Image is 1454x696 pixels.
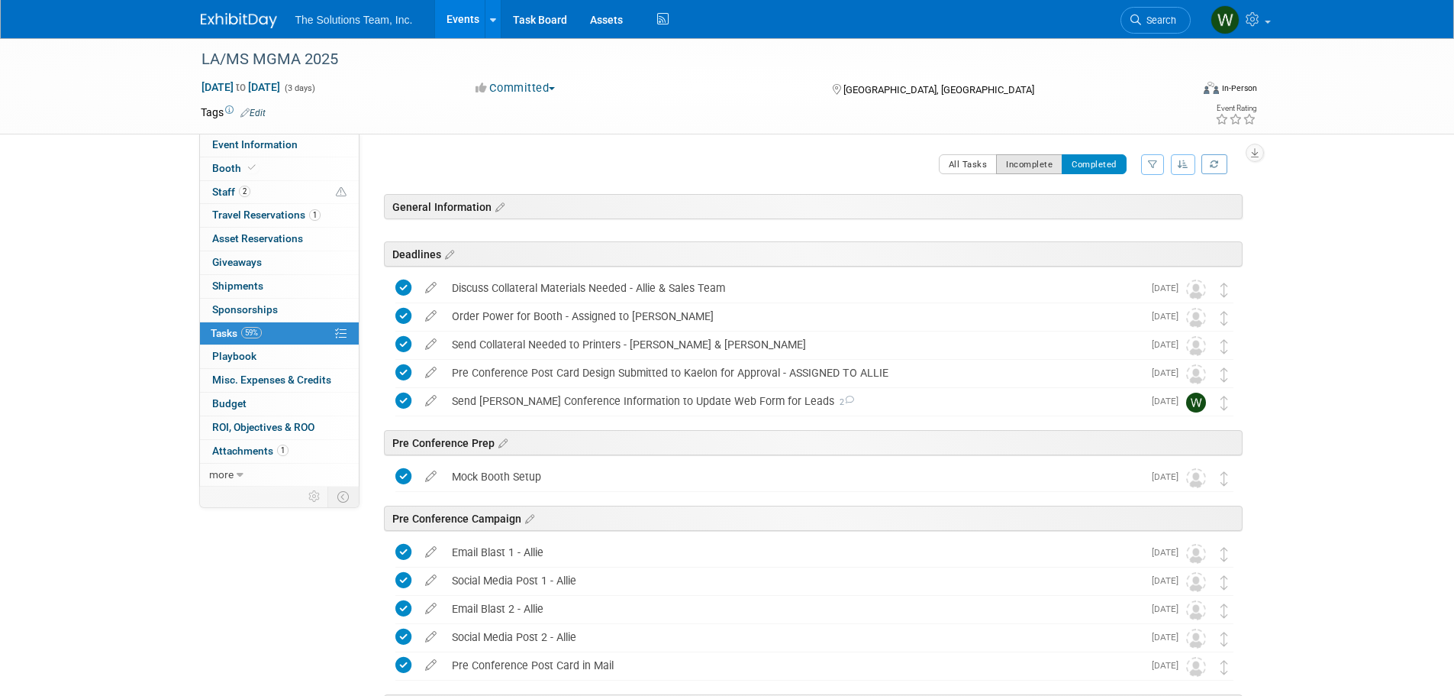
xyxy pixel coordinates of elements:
span: [DATE] [1152,660,1186,671]
a: edit [418,281,444,295]
div: General Information [384,194,1243,219]
img: Unassigned [1186,308,1206,328]
a: Tasks59% [200,322,359,345]
a: Refresh [1201,154,1227,174]
span: Asset Reservations [212,232,303,244]
span: 1 [309,209,321,221]
a: edit [418,470,444,484]
span: Giveaways [212,256,262,268]
div: LA/MS MGMA 2025 [196,46,1168,73]
div: Email Blast 1 - Allie [444,539,1143,565]
div: Order Power for Booth - Assigned to [PERSON_NAME] [444,303,1143,329]
td: Tags [201,105,266,120]
i: Move task [1220,471,1228,486]
div: Pre Conference Post Card Design Submitted to Kaelon for Approval - ASSIGNED TO ALLIE [444,360,1143,386]
a: Booth [200,157,359,180]
a: Sponsorships [200,299,359,322]
a: Edit sections [521,510,534,526]
span: [GEOGRAPHIC_DATA], [GEOGRAPHIC_DATA] [843,84,1034,95]
span: to [234,81,248,93]
span: Playbook [212,350,256,362]
span: Misc. Expenses & Credits [212,374,331,386]
span: 2 [834,397,854,407]
a: Edit sections [492,199,505,214]
div: Deadlines [384,241,1243,267]
img: Unassigned [1186,629,1206,649]
i: Move task [1220,660,1228,675]
div: Mock Booth Setup [444,464,1143,490]
span: Search [1141,15,1176,26]
span: [DATE] [1152,367,1186,378]
a: Giveaways [200,251,359,274]
span: Potential Scheduling Conflict -- at least one attendee is tagged in another overlapping event. [336,186,347,199]
a: Staff2 [200,181,359,204]
button: All Tasks [939,154,998,174]
span: [DATE] [1152,396,1186,406]
i: Move task [1220,575,1228,590]
span: Booth [212,162,259,174]
img: Unassigned [1186,601,1206,620]
img: Unassigned [1186,280,1206,299]
td: Toggle Event Tabs [327,487,359,507]
span: [DATE] [1152,471,1186,482]
a: Edit [240,108,266,118]
span: [DATE] [1152,604,1186,614]
a: edit [418,659,444,672]
span: more [209,468,234,481]
i: Move task [1220,396,1228,410]
td: Personalize Event Tab Strip [301,487,328,507]
a: edit [418,630,444,644]
img: Unassigned [1186,468,1206,488]
div: In-Person [1221,83,1257,94]
i: Move task [1220,604,1228,618]
span: 59% [241,327,262,338]
span: [DATE] [1152,339,1186,350]
img: Will Orzechowski [1186,393,1206,413]
a: edit [418,545,444,559]
div: Send Collateral Needed to Printers - [PERSON_NAME] & [PERSON_NAME] [444,332,1143,358]
span: The Solutions Team, Inc. [295,14,413,26]
a: Playbook [200,345,359,368]
a: edit [418,366,444,380]
i: Move task [1220,632,1228,646]
div: Discuss Collateral Materials Needed - Allie & Sales Team [444,275,1143,301]
div: Email Blast 2 - Allie [444,596,1143,622]
a: Edit sections [441,246,454,261]
span: [DATE] [1152,283,1186,293]
img: Unassigned [1186,544,1206,564]
a: edit [418,574,444,588]
div: Pre Conference Prep [384,430,1243,455]
i: Move task [1220,283,1228,297]
a: Travel Reservations1 [200,204,359,227]
a: Budget [200,393,359,416]
a: edit [418,309,444,323]
span: [DATE] [1152,632,1186,643]
img: Will Orzechowski [1211,5,1240,34]
i: Booth reservation complete [248,163,256,172]
img: ExhibitDay [201,13,277,28]
a: Shipments [200,275,359,298]
span: ROI, Objectives & ROO [212,421,314,433]
div: Pre Conference Post Card in Mail [444,652,1143,678]
a: edit [418,394,444,408]
span: Budget [212,397,247,410]
span: Attachments [212,445,289,457]
i: Move task [1220,547,1228,562]
img: Unassigned [1186,657,1206,677]
span: 2 [239,186,250,197]
a: Edit sections [495,435,508,450]
div: Social Media Post 1 - Allie [444,568,1143,594]
span: Shipments [212,280,263,292]
i: Move task [1220,339,1228,354]
img: Unassigned [1186,364,1206,384]
span: [DATE] [1152,575,1186,586]
div: Pre Conference Campaign [384,506,1243,531]
div: Social Media Post 2 - Allie [444,624,1143,650]
span: 1 [277,445,289,456]
a: edit [418,602,444,616]
button: Committed [470,80,561,96]
span: Staff [212,186,250,198]
div: Event Rating [1215,105,1256,112]
a: Attachments1 [200,440,359,463]
i: Move task [1220,311,1228,325]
